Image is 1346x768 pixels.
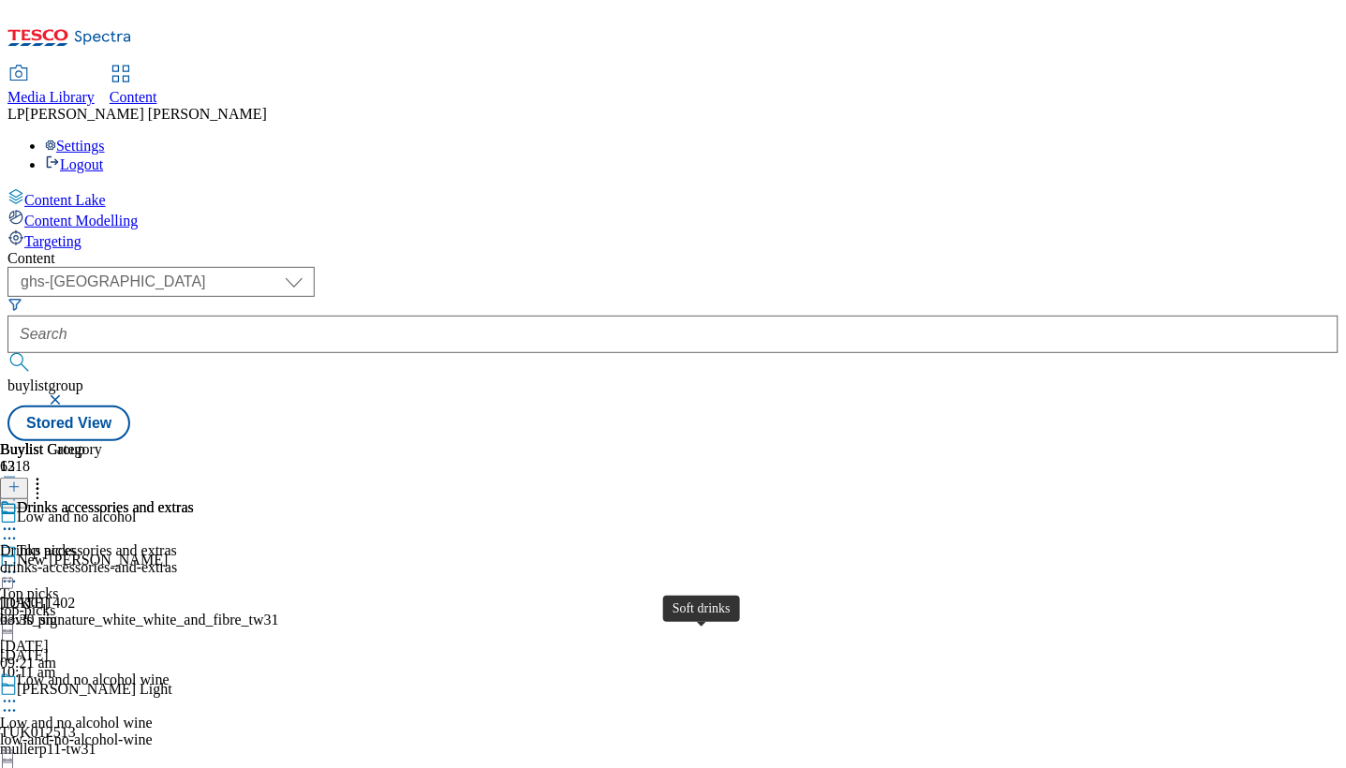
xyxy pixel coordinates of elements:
span: [PERSON_NAME] [PERSON_NAME] [25,106,267,122]
a: Content [110,66,157,106]
span: buylistgroup [7,377,83,393]
a: Settings [45,138,105,154]
button: Stored View [7,406,130,441]
a: Content Modelling [7,209,1339,229]
div: Content [7,250,1339,267]
span: Content Modelling [24,213,138,229]
a: Targeting [7,229,1339,250]
a: Media Library [7,66,95,106]
a: Content Lake [7,188,1339,209]
span: Content [110,89,157,105]
span: LP [7,106,25,122]
div: Low and no alcohol wine [17,672,170,688]
span: Targeting [24,233,81,249]
a: Logout [45,156,103,172]
svg: Search Filters [7,297,22,312]
input: Search [7,316,1339,353]
span: Content Lake [24,192,106,208]
span: Media Library [7,89,95,105]
div: Drinks accessories and extras [17,499,194,516]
